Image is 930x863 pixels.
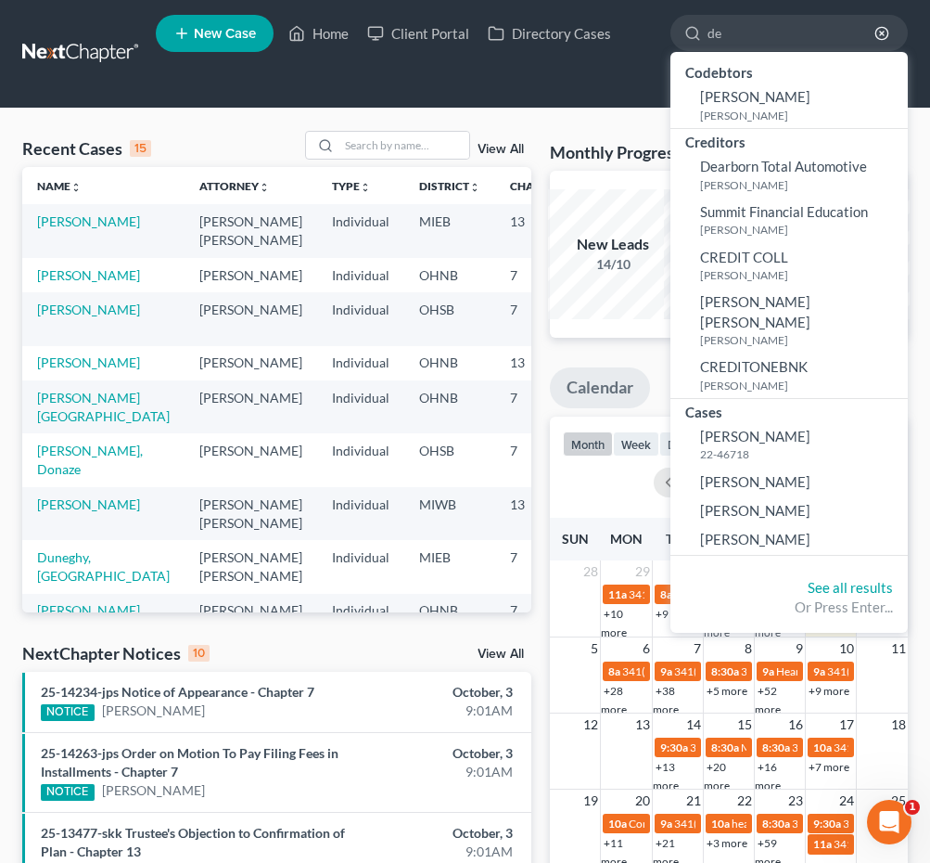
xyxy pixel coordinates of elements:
[404,258,495,292] td: OHNB
[495,380,588,433] td: 7
[41,825,345,859] a: 25-13477-skk Trustee's Objection to Confirmation of Plan - Chapter 13
[548,234,678,255] div: New Leads
[735,714,754,736] span: 15
[339,132,469,159] input: Search by name...
[660,664,672,678] span: 9a
[478,143,524,156] a: View All
[762,817,790,831] span: 8:30a
[581,790,600,812] span: 19
[185,540,317,593] td: [PERSON_NAME] [PERSON_NAME]
[700,158,867,174] span: Dearborn Total Automotive
[495,540,588,593] td: 7
[629,817,839,831] span: Confirmation hearing for [PERSON_NAME]
[670,129,908,152] div: Creditors
[581,560,600,583] span: 28
[690,741,869,754] span: 341(a) meeting for [PERSON_NAME]
[102,781,205,800] a: [PERSON_NAME]
[317,540,404,593] td: Individual
[629,587,808,601] span: 341(a) meeting for [PERSON_NAME]
[700,446,903,462] small: 22-46718
[658,367,732,408] a: Tasks
[510,179,573,193] a: Chapterunfold_more
[755,684,781,716] a: +52 more
[37,302,140,317] a: [PERSON_NAME]
[670,198,908,243] a: Summit Financial Education[PERSON_NAME]
[41,784,95,801] div: NOTICE
[581,714,600,736] span: 12
[469,182,480,193] i: unfold_more
[755,760,781,792] a: +16 more
[37,213,140,229] a: [PERSON_NAME]
[194,27,256,41] span: New Case
[692,638,703,660] span: 7
[707,836,747,850] a: +3 more
[633,790,652,812] span: 20
[185,433,317,486] td: [PERSON_NAME]
[660,587,672,601] span: 8a
[670,468,908,496] a: [PERSON_NAME]
[809,684,849,698] a: +9 more
[37,179,82,193] a: Nameunfold_more
[332,179,371,193] a: Typeunfold_more
[889,638,908,660] span: 11
[670,496,908,525] a: [PERSON_NAME]
[563,431,613,457] button: month
[37,390,170,424] a: [PERSON_NAME][GEOGRAPHIC_DATA]
[700,378,903,393] small: [PERSON_NAME]
[700,267,903,283] small: [PERSON_NAME]
[368,763,513,781] div: 9:01AM
[808,579,893,596] a: See all results
[185,204,317,257] td: [PERSON_NAME] [PERSON_NAME]
[664,255,794,274] div: 5/10
[741,741,886,754] span: Meeting for [PERSON_NAME]
[700,332,903,348] small: [PERSON_NAME]
[670,399,908,422] div: Cases
[633,560,652,583] span: 29
[608,587,627,601] span: 11a
[666,531,690,547] span: Tue
[732,817,874,831] span: hearing for [PERSON_NAME]
[837,714,856,736] span: 17
[562,531,589,547] span: Sun
[700,502,810,519] span: [PERSON_NAME]
[905,800,920,815] span: 1
[664,234,794,255] div: New Clients
[813,837,832,851] span: 11a
[786,790,805,812] span: 23
[837,638,856,660] span: 10
[548,255,678,274] div: 14/10
[41,684,314,700] a: 25-14234-jps Notice of Appearance - Chapter 7
[317,380,404,433] td: Individual
[670,525,908,554] a: [PERSON_NAME]
[889,714,908,736] span: 18
[368,824,513,843] div: October, 3
[317,204,404,257] td: Individual
[700,108,903,123] small: [PERSON_NAME]
[550,141,682,163] h3: Monthly Progress
[700,177,903,193] small: [PERSON_NAME]
[22,642,210,664] div: NextChapter Notices
[660,741,688,754] span: 9:30a
[495,292,588,345] td: 7
[700,473,810,490] span: [PERSON_NAME]
[711,741,739,754] span: 8:30a
[37,354,140,370] a: [PERSON_NAME]
[813,741,832,754] span: 10a
[711,817,730,831] span: 10a
[279,17,358,50] a: Home
[360,182,371,193] i: unfold_more
[704,760,730,792] a: +20 more
[37,496,140,512] a: [PERSON_NAME]
[317,346,404,380] td: Individual
[670,288,908,353] a: [PERSON_NAME] [PERSON_NAME][PERSON_NAME]
[700,222,903,238] small: [PERSON_NAME]
[478,648,524,661] a: View All
[743,638,754,660] span: 8
[495,487,588,540] td: 13
[185,346,317,380] td: [PERSON_NAME]
[37,549,170,584] a: Duneghy, [GEOGRAPHIC_DATA]
[813,664,825,678] span: 9a
[317,487,404,540] td: Individual
[22,137,151,160] div: Recent Cases
[735,790,754,812] span: 22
